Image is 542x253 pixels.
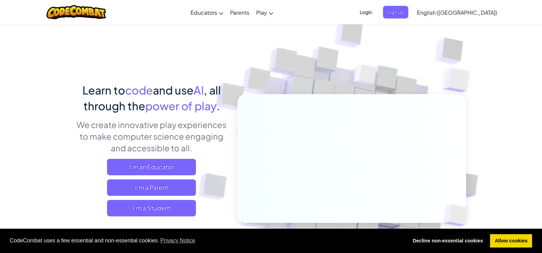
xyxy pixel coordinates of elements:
a: Play [253,3,277,22]
a: allow cookies [490,234,532,248]
button: Login [356,6,376,18]
span: code [125,83,153,97]
span: CodeCombat uses a few essential and non-essential cookies. [10,236,403,246]
a: I'm an Educator [107,159,196,175]
img: Overlap cubes [341,51,390,102]
a: Educators [187,3,227,22]
img: Overlap cubes [429,51,489,109]
span: English ([GEOGRAPHIC_DATA]) [417,9,497,16]
p: We create innovative play experiences to make computer science engaging and accessible to all. [76,119,227,154]
span: power of play [145,99,216,113]
button: I'm a Student [107,200,196,216]
a: Parents [227,3,253,22]
span: Play [256,9,267,16]
span: Learn to [82,83,125,97]
a: deny cookies [408,234,488,248]
img: Overlap cubes [432,190,484,240]
button: Sign Up [383,6,408,18]
span: Educators [190,9,217,16]
img: CodeCombat logo [47,5,106,19]
a: English ([GEOGRAPHIC_DATA]) [413,3,501,22]
a: learn more about cookies [159,236,197,246]
a: I'm a Parent [107,179,196,196]
span: and use [153,83,194,97]
span: AI [194,83,204,97]
span: . [216,99,220,113]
